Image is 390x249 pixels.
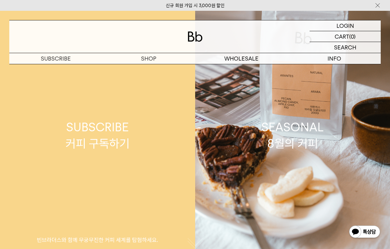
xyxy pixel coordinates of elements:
img: 카카오톡 채널 1:1 채팅 버튼 [349,225,381,240]
a: LOGIN [310,20,381,31]
p: (0) [349,31,356,42]
p: WHOLESALE [195,53,288,64]
img: 로고 [188,32,203,42]
a: SHOP [102,53,195,64]
p: INFO [288,53,381,64]
a: SUBSCRIBE [9,53,102,64]
a: 신규 회원 가입 시 3,000원 할인 [166,3,225,8]
p: CART [335,31,349,42]
div: SUBSCRIBE 커피 구독하기 [66,119,130,152]
p: SEARCH [334,42,356,53]
a: CART (0) [310,31,381,42]
p: LOGIN [336,20,354,31]
div: SEASONAL 8월의 커피 [261,119,324,152]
